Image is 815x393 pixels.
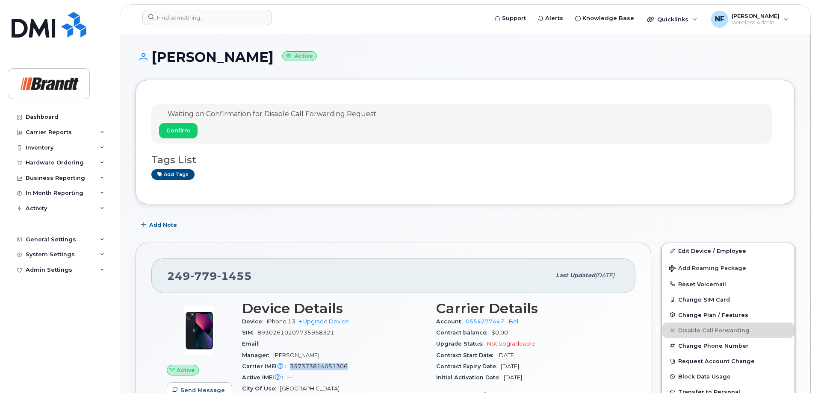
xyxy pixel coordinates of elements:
span: Confirm [166,126,190,135]
span: 249 [167,270,252,282]
span: iPhone 13 [267,318,295,325]
span: Contract balance [436,329,491,336]
span: [DATE] [504,374,522,381]
button: Add Note [136,217,184,232]
button: Change Plan / Features [662,307,794,323]
span: 357373814051306 [290,363,348,370]
button: Request Account Change [662,353,794,369]
span: Active [177,366,195,374]
h3: Carrier Details [436,301,620,316]
span: [GEOGRAPHIC_DATA] [280,385,340,392]
span: Not Upgradeable [487,340,535,347]
span: [DATE] [497,352,516,358]
span: SIM [242,329,257,336]
a: 0554277447 - Bell [466,318,520,325]
small: Active [282,51,317,61]
span: Add Roaming Package [669,265,746,273]
button: Block Data Usage [662,369,794,384]
span: Account [436,318,466,325]
span: 779 [190,270,217,282]
span: [PERSON_NAME] [273,352,319,358]
button: Disable Call Forwarding [662,323,794,338]
img: image20231002-3703462-1ig824h.jpeg [174,305,225,356]
span: City Of Use [242,385,280,392]
span: Add Note [149,221,177,229]
span: — [263,340,269,347]
span: Contract Start Date [436,352,497,358]
span: [DATE] [595,272,614,279]
span: Change Plan / Features [678,311,748,318]
span: Disable Call Forwarding [678,327,750,334]
span: Device [242,318,267,325]
span: Email [242,340,263,347]
button: Confirm [159,123,198,138]
span: Carrier IMEI [242,363,290,370]
span: Upgrade Status [436,340,487,347]
h3: Device Details [242,301,426,316]
span: Manager [242,352,273,358]
span: Initial Activation Date [436,374,504,381]
button: Change Phone Number [662,338,794,353]
span: 1455 [217,270,252,282]
a: Add tags [151,169,195,180]
h3: Tags List [151,155,779,165]
button: Change SIM Card [662,292,794,307]
span: Active IMEI [242,374,287,381]
span: $0.00 [491,329,508,336]
span: Waiting on Confirmation for Disable Call Forwarding Request [168,110,376,118]
span: Contract Expiry Date [436,363,501,370]
span: [DATE] [501,363,519,370]
a: + Upgrade Device [299,318,349,325]
span: — [287,374,293,381]
button: Reset Voicemail [662,276,794,292]
a: Edit Device / Employee [662,243,794,258]
button: Add Roaming Package [662,259,794,276]
h1: [PERSON_NAME] [136,50,795,65]
span: Last updated [556,272,595,279]
span: 89302610207735958321 [257,329,334,336]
